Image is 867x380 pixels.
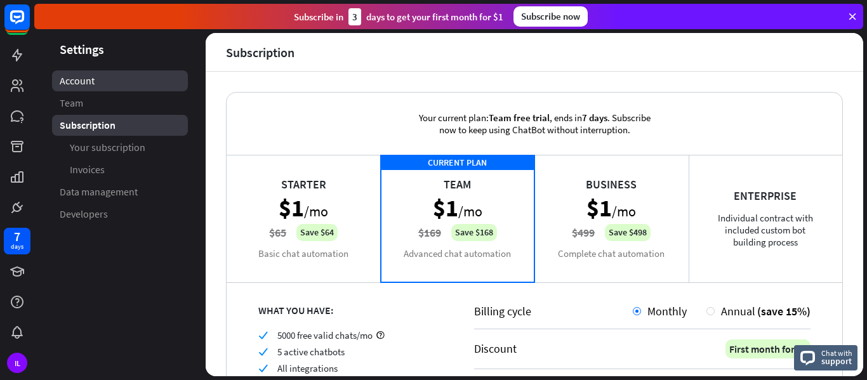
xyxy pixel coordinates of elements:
i: check [258,331,268,340]
div: Discount [474,341,517,356]
span: Your subscription [70,141,145,154]
span: Subscription [60,119,116,132]
a: Invoices [52,159,188,180]
span: 5000 free valid chats/mo [277,329,373,341]
a: 7 days [4,228,30,254]
span: support [821,355,852,367]
span: (save 15%) [757,304,811,318]
span: Developers [60,207,108,221]
span: Team [60,96,83,110]
span: Invoices [70,163,105,176]
span: Monthly [647,304,687,318]
div: IL [7,353,27,373]
span: 7 days [582,112,607,124]
span: Team free trial [489,112,550,124]
a: Data management [52,181,188,202]
div: days [11,242,23,251]
div: Subscription [226,45,295,60]
div: Subscribe now [513,6,588,27]
div: Billing cycle [474,304,633,318]
i: check [258,364,268,373]
span: Chat with [821,347,852,359]
div: First month for $1 [725,339,811,358]
div: 3 [348,8,361,25]
div: Your current plan: , ends in . Subscribe now to keep using ChatBot without interruption. [398,93,671,155]
span: Data management [60,185,138,199]
a: Account [52,70,188,91]
div: WHAT YOU HAVE: [258,304,442,317]
span: Annual [721,304,755,318]
span: All integrations [277,362,338,374]
header: Settings [34,41,206,58]
span: 5 active chatbots [277,346,345,358]
div: Subscribe in days to get your first month for $1 [294,8,503,25]
a: Team [52,93,188,114]
a: Developers [52,204,188,225]
button: Open LiveChat chat widget [10,5,48,43]
div: 7 [14,231,20,242]
i: check [258,347,268,357]
span: Account [60,74,95,88]
a: Your subscription [52,137,188,158]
